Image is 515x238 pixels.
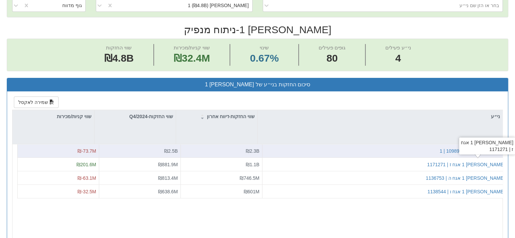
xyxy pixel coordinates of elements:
[459,137,515,154] div: [PERSON_NAME] 1 אגח ז | 1171271
[319,45,345,50] span: גופים פעילים
[319,51,345,66] span: 80
[12,82,503,88] h3: סיכום החזקות בני״ע של [PERSON_NAME] 1
[427,161,505,168] button: [PERSON_NAME] 1 אגח ז | 1171271
[439,148,505,154] button: [PERSON_NAME] 1 | 1098920
[244,189,259,194] span: ₪601M
[385,45,411,50] span: ני״ע פעילים
[158,189,178,194] span: ₪638.6M
[188,2,249,9] div: [PERSON_NAME] 1 (₪4.8B)
[104,52,134,64] span: ₪4.8B
[62,2,82,9] div: גוף מדווח
[14,96,59,108] button: שמירה לאקסל
[385,51,411,66] span: 4
[426,174,505,181] button: [PERSON_NAME] 1 אגח ה | 1136753
[176,110,257,123] div: שווי החזקות-דיווח אחרון
[106,45,132,50] span: שווי החזקות
[174,52,210,64] span: ₪32.4M
[164,148,178,154] span: ₪2.5B
[246,161,259,167] span: ₪1.1B
[174,45,210,50] span: שווי קניות/מכירות
[250,51,279,66] span: 0.67%
[459,2,499,9] div: בחר או הזן שם ני״ע
[260,45,269,50] span: שינוי
[78,189,96,194] span: ₪-32.5M
[78,175,96,180] span: ₪-63.1M
[94,110,176,123] div: שווי החזקות-Q4/2024
[158,161,178,167] span: ₪881.9M
[77,161,96,167] span: ₪201.6M
[13,110,94,123] div: שווי קניות/מכירות
[258,110,503,123] div: ני״ע
[158,175,178,180] span: ₪813.4M
[427,188,505,195] button: [PERSON_NAME] 1 אגח ו | 1138544
[78,148,96,154] span: ₪-73.7M
[240,175,259,180] span: ₪746.5M
[7,24,508,35] h2: [PERSON_NAME] 1 - ניתוח מנפיק
[246,148,259,154] span: ₪2.3B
